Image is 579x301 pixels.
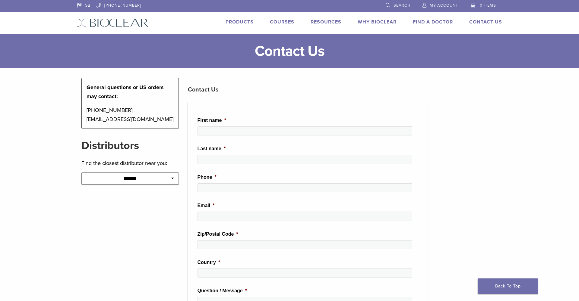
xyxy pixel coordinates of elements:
p: [PHONE_NUMBER] [EMAIL_ADDRESS][DOMAIN_NAME] [87,106,174,124]
label: Question / Message [198,288,247,294]
strong: General questions or US orders may contact: [87,84,164,100]
h2: Distributors [81,138,179,153]
a: Why Bioclear [358,19,397,25]
label: Zip/Postal Code [198,231,238,237]
a: Back To Top [478,278,538,294]
span: 0 items [480,3,496,8]
label: First name [198,117,226,124]
a: Find A Doctor [413,19,453,25]
h3: Contact Us [188,82,427,97]
label: Last name [198,146,226,152]
a: Resources [311,19,341,25]
label: Country [198,259,220,266]
a: Products [226,19,254,25]
span: Search [394,3,410,8]
label: Phone [198,174,217,181]
a: Contact Us [469,19,502,25]
span: My Account [430,3,458,8]
a: Courses [270,19,294,25]
label: Email [198,203,215,209]
img: Bioclear [77,18,148,27]
p: Find the closest distributor near you: [81,159,179,168]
